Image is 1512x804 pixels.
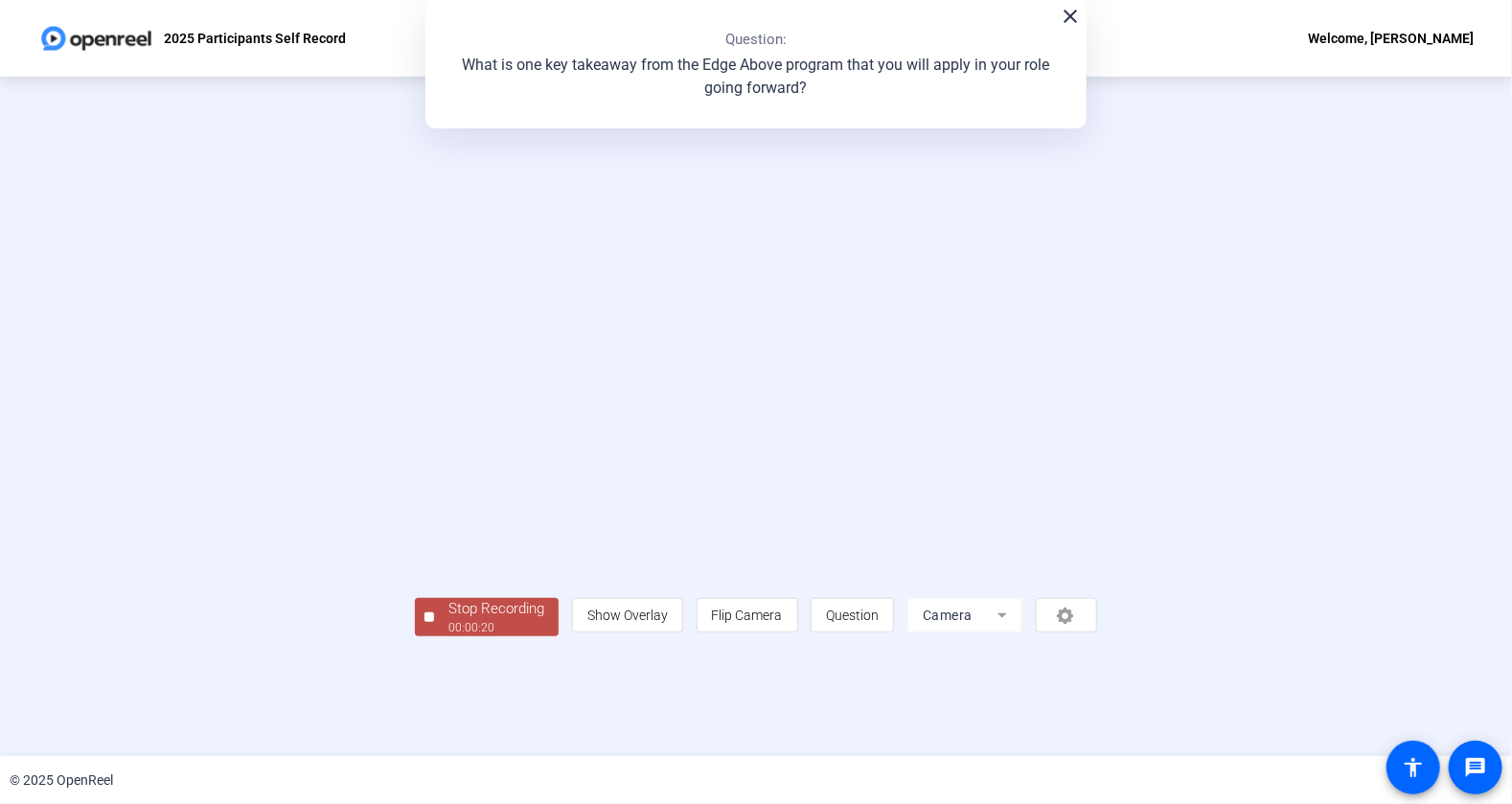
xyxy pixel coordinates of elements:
[697,598,798,632] button: Flip Camera
[1308,27,1474,50] div: Welcome, [PERSON_NAME]
[1402,756,1425,779] mat-icon: accessibility
[712,608,783,623] span: Flip Camera
[448,598,544,620] div: Stop Recording
[1464,756,1487,779] mat-icon: message
[826,608,879,623] span: Question
[38,19,154,57] img: OpenReel logo
[10,770,113,791] div: © 2025 OpenReel
[445,54,1067,100] p: What is one key takeaway from the Edge Above program that you will apply in your role going forward?
[572,598,683,632] button: Show Overlay
[587,608,668,623] span: Show Overlay
[164,27,346,50] p: 2025 Participants Self Record
[1059,5,1082,28] mat-icon: close
[448,619,544,636] div: 00:00:20
[725,29,787,51] p: Question:
[811,598,894,632] button: Question
[415,598,559,637] button: Stop Recording00:00:20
